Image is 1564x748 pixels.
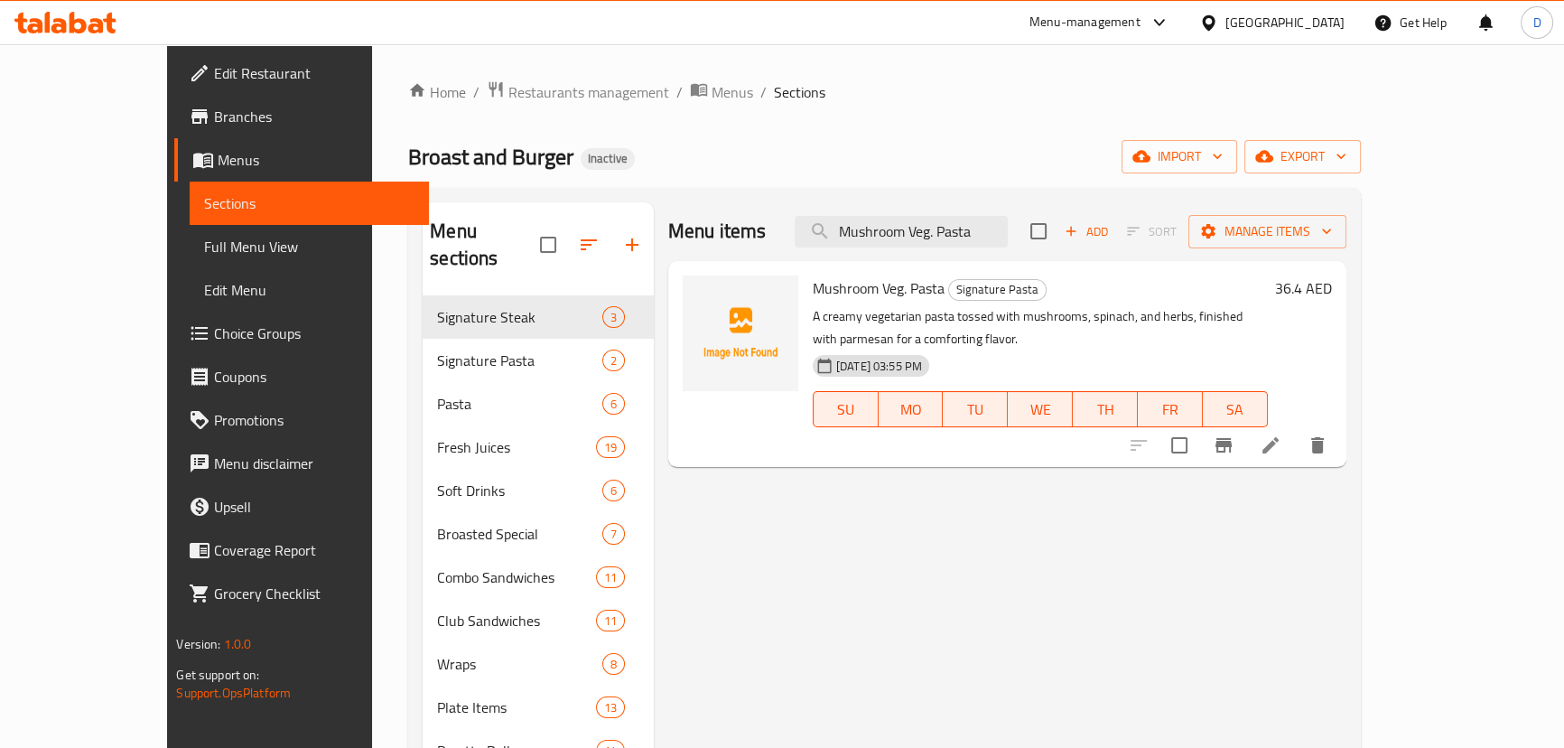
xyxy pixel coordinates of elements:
span: Select section [1019,212,1057,250]
span: Signature Pasta [949,279,1046,300]
a: Menus [174,138,428,182]
a: Promotions [174,398,428,442]
div: Wraps8 [423,642,654,686]
span: Select section first [1115,218,1188,246]
input: search [795,216,1008,248]
div: Fresh Juices19 [423,425,654,469]
span: Version: [176,632,220,656]
span: Coupons [214,366,414,388]
p: A creamy vegetarian pasta tossed with mushrooms, spinach, and herbs, finished with parmesan for a... [813,305,1268,351]
div: Inactive [581,148,635,170]
div: items [602,653,625,675]
span: [DATE] 03:55 PM [829,358,929,375]
span: Broasted Special [437,523,601,545]
span: Manage items [1203,220,1332,243]
span: 7 [603,526,624,543]
div: Signature Steak [437,306,601,328]
button: WE [1008,391,1073,427]
span: Edit Menu [204,279,414,301]
span: Add item [1057,218,1115,246]
div: Plate Items13 [423,686,654,729]
div: Menu-management [1029,12,1140,33]
span: TU [950,397,1001,423]
span: Menus [218,149,414,171]
span: Coverage Report [214,539,414,561]
a: Grocery Checklist [174,572,428,615]
span: Get support on: [176,663,259,687]
span: Promotions [214,409,414,431]
span: Add [1062,221,1111,242]
button: delete [1296,424,1339,467]
a: Coupons [174,355,428,398]
button: import [1122,140,1237,173]
span: Inactive [581,151,635,166]
h2: Menu sections [430,218,540,272]
span: Signature Pasta [437,350,601,371]
span: Choice Groups [214,323,414,344]
span: 8 [603,656,624,673]
span: Plate Items [437,697,595,718]
span: 6 [603,396,624,413]
span: Branches [214,106,414,127]
span: 2 [603,352,624,369]
span: Sections [204,192,414,214]
span: 6 [603,482,624,500]
button: TU [943,391,1008,427]
a: Edit menu item [1260,435,1281,456]
span: MO [886,397,936,423]
div: Combo Sandwiches [437,566,595,588]
a: Choice Groups [174,312,428,355]
span: 19 [597,439,624,456]
li: / [473,81,479,103]
button: FR [1138,391,1203,427]
div: Signature Pasta [948,279,1047,301]
span: Sections [774,81,825,103]
span: Wraps [437,653,601,675]
button: Branch-specific-item [1202,424,1245,467]
span: Select all sections [529,226,567,264]
a: Edit Menu [190,268,428,312]
div: items [602,480,625,501]
button: SA [1203,391,1268,427]
button: Add [1057,218,1115,246]
div: [GEOGRAPHIC_DATA] [1225,13,1345,33]
span: Sort sections [567,223,610,266]
div: Combo Sandwiches11 [423,556,654,599]
span: FR [1145,397,1196,423]
li: / [676,81,683,103]
div: Signature Pasta2 [423,339,654,382]
div: items [602,523,625,545]
div: Pasta6 [423,382,654,425]
span: TH [1080,397,1131,423]
div: Fresh Juices [437,436,595,458]
h2: Menu items [668,218,767,245]
span: Mushroom Veg. Pasta [813,275,945,302]
button: Manage items [1188,215,1346,248]
div: items [596,697,625,718]
div: items [602,393,625,415]
span: Menus [712,81,753,103]
span: Soft Drinks [437,480,601,501]
a: Coverage Report [174,528,428,572]
span: 11 [597,569,624,586]
span: 3 [603,309,624,326]
div: Broasted Special7 [423,512,654,556]
a: Upsell [174,485,428,528]
span: D [1532,13,1541,33]
span: Pasta [437,393,601,415]
span: Club Sandwiches [437,610,595,631]
span: 11 [597,612,624,630]
img: Mushroom Veg. Pasta [683,276,798,391]
div: items [596,566,625,588]
span: Edit Restaurant [214,62,414,84]
span: SA [1210,397,1261,423]
span: 13 [597,699,624,716]
a: Menus [690,80,753,104]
